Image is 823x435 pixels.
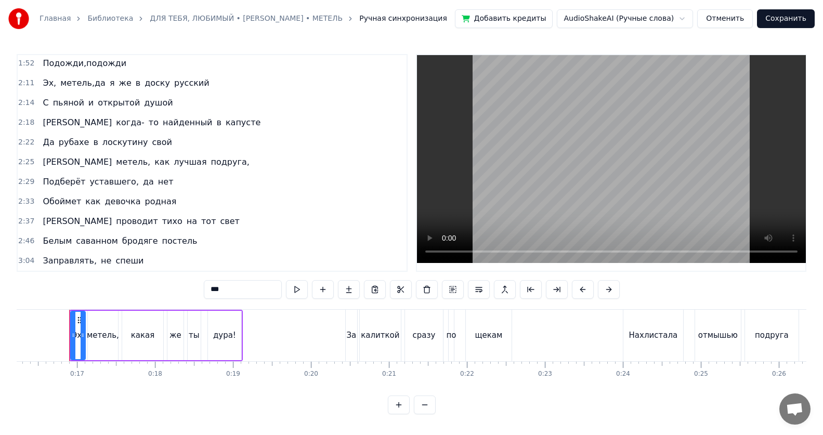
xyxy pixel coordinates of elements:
button: Отменить [697,9,753,28]
button: Сохранить [757,9,815,28]
div: 0:23 [538,370,552,378]
span: 2:46 [18,236,34,246]
span: на [186,215,198,227]
span: в [92,136,99,148]
div: подруга [755,329,789,341]
span: 3:04 [18,256,34,266]
span: я [109,77,116,89]
span: тот [200,215,217,227]
span: С [42,97,49,109]
span: тихо [161,215,184,227]
span: подруга, [210,156,251,168]
div: метель, [87,329,119,341]
span: да [142,176,155,188]
span: нет [157,176,175,188]
span: лоскутину [101,136,149,148]
span: Да [42,136,55,148]
span: и [87,97,95,109]
div: отмышью [698,329,738,341]
span: бродяге [121,235,159,247]
span: рубахе [58,136,90,148]
span: уставшего, [88,176,140,188]
span: не [100,255,112,267]
div: по [446,329,456,341]
span: как [153,156,171,168]
span: когда- [115,116,146,128]
nav: breadcrumb [40,14,447,24]
div: 0:19 [226,370,240,378]
div: 0:20 [304,370,318,378]
a: Библиотека [87,14,133,24]
div: 0:24 [616,370,630,378]
span: свой [151,136,173,148]
span: Заправлять, [42,255,98,267]
span: родная [144,195,178,207]
span: 2:22 [18,137,34,148]
div: 0:26 [772,370,786,378]
div: же [169,329,181,341]
span: Ручная синхронизация [359,14,447,24]
div: 0:25 [694,370,708,378]
span: 2:33 [18,196,34,207]
span: [PERSON_NAME] [42,215,113,227]
div: ты [189,329,200,341]
span: доску [143,77,171,89]
span: [PERSON_NAME] [42,156,113,168]
span: метель, [115,156,151,168]
a: ДЛЯ ТЕБЯ, ЛЮБИМЫЙ • [PERSON_NAME] • МЕТЕЛЬ [150,14,343,24]
span: открытой [97,97,141,109]
span: русский [173,77,211,89]
span: саванном [75,235,119,247]
span: найденный [162,116,214,128]
span: спеши [114,255,145,267]
span: метель,да [59,77,107,89]
div: Нахлистала [629,329,678,341]
span: капусте [225,116,262,128]
span: как [84,195,101,207]
span: душой [143,97,174,109]
div: 0:21 [382,370,396,378]
span: 1:52 [18,58,34,69]
span: [PERSON_NAME] [42,116,113,128]
div: какая [131,329,155,341]
span: Белым [42,235,73,247]
span: пьяной [52,97,85,109]
span: 2:11 [18,78,34,88]
div: 0:22 [460,370,474,378]
span: свет [219,215,240,227]
div: сразу [412,329,435,341]
div: 0:18 [148,370,162,378]
button: Добавить кредиты [455,9,553,28]
span: проводит [115,215,159,227]
span: в [216,116,223,128]
span: 2:14 [18,98,34,108]
img: youka [8,8,29,29]
div: 0:17 [70,370,84,378]
span: 2:37 [18,216,34,227]
span: Подожди,подожди [42,57,127,69]
a: Открытый чат [779,393,811,425]
span: 2:18 [18,117,34,128]
span: лучшая [173,156,207,168]
a: Главная [40,14,71,24]
span: девочка [103,195,141,207]
span: 2:29 [18,177,34,187]
span: в [135,77,141,89]
span: Эх, [42,77,57,89]
span: постель [161,235,199,247]
div: Эх, [72,329,84,341]
div: дура! [213,329,236,341]
span: же [118,77,133,89]
span: 2:25 [18,157,34,167]
div: щекам [475,329,502,341]
span: Подберёт [42,176,86,188]
div: калиткой [361,329,399,341]
div: За [346,329,356,341]
span: то [148,116,160,128]
span: Обоймет [42,195,82,207]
